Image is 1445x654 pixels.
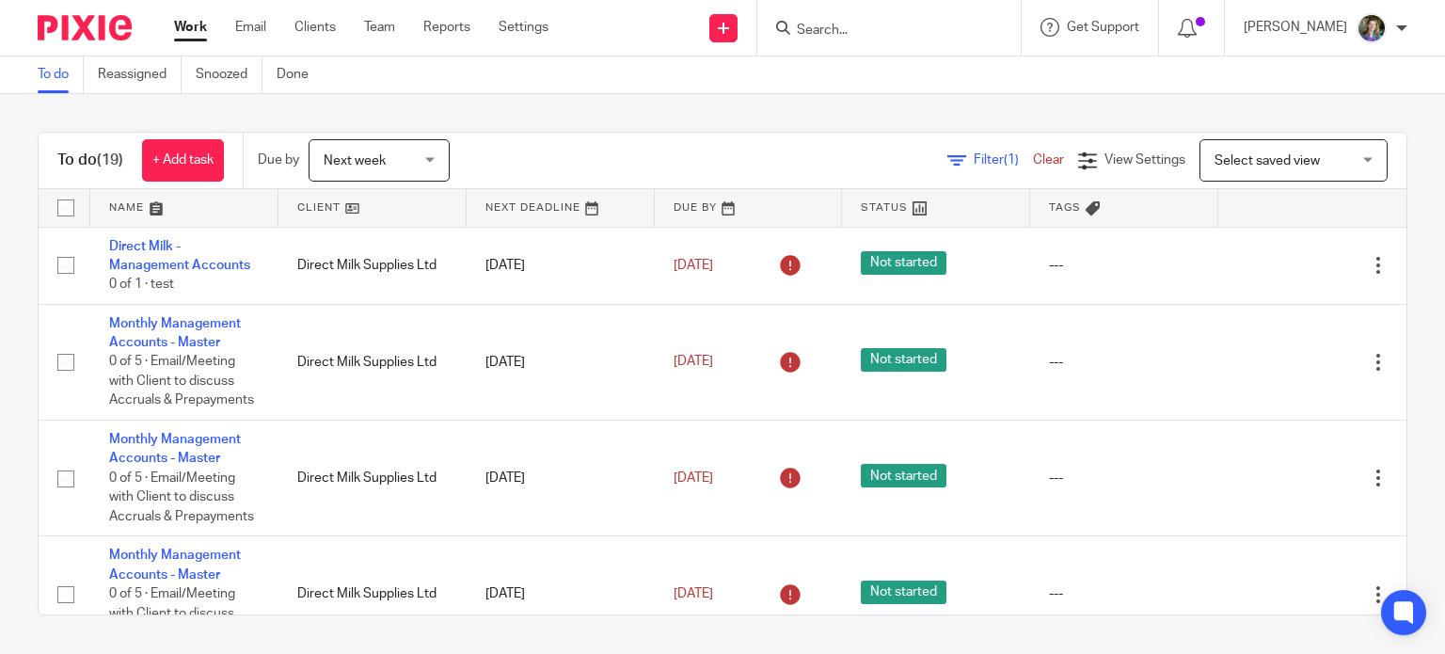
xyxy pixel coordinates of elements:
[1033,153,1064,167] a: Clear
[174,18,207,37] a: Work
[674,356,713,369] span: [DATE]
[499,18,548,37] a: Settings
[235,18,266,37] a: Email
[674,259,713,272] span: [DATE]
[1049,353,1199,372] div: ---
[467,304,655,420] td: [DATE]
[57,151,123,170] h1: To do
[196,56,262,93] a: Snoozed
[109,317,241,349] a: Monthly Management Accounts - Master
[324,154,386,167] span: Next week
[97,152,123,167] span: (19)
[1357,13,1387,43] img: 1530183611242%20(1).jpg
[98,56,182,93] a: Reassigned
[1049,584,1199,603] div: ---
[278,227,467,304] td: Direct Milk Supplies Ltd
[861,581,946,604] span: Not started
[974,153,1033,167] span: Filter
[109,240,250,272] a: Direct Milk - Management Accounts
[38,56,84,93] a: To do
[278,536,467,652] td: Direct Milk Supplies Ltd
[861,464,946,487] span: Not started
[674,471,713,485] span: [DATE]
[1104,153,1185,167] span: View Settings
[364,18,395,37] a: Team
[1049,202,1081,213] span: Tags
[1049,256,1199,275] div: ---
[109,356,254,407] span: 0 of 5 · Email/Meeting with Client to discuss Accruals & Prepayments
[1067,21,1139,34] span: Get Support
[109,471,254,523] span: 0 of 5 · Email/Meeting with Client to discuss Accruals & Prepayments
[467,536,655,652] td: [DATE]
[861,348,946,372] span: Not started
[277,56,323,93] a: Done
[1049,469,1199,487] div: ---
[278,304,467,420] td: Direct Milk Supplies Ltd
[294,18,336,37] a: Clients
[278,421,467,536] td: Direct Milk Supplies Ltd
[467,421,655,536] td: [DATE]
[861,251,946,275] span: Not started
[1004,153,1019,167] span: (1)
[142,139,224,182] a: + Add task
[109,433,241,465] a: Monthly Management Accounts - Master
[795,23,964,40] input: Search
[38,15,132,40] img: Pixie
[1215,154,1320,167] span: Select saved view
[674,587,713,600] span: [DATE]
[109,278,174,291] span: 0 of 1 · test
[258,151,299,169] p: Due by
[109,549,241,581] a: Monthly Management Accounts - Master
[467,227,655,304] td: [DATE]
[109,587,254,639] span: 0 of 5 · Email/Meeting with Client to discuss Accruals & Prepayments
[423,18,470,37] a: Reports
[1244,18,1347,37] p: [PERSON_NAME]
